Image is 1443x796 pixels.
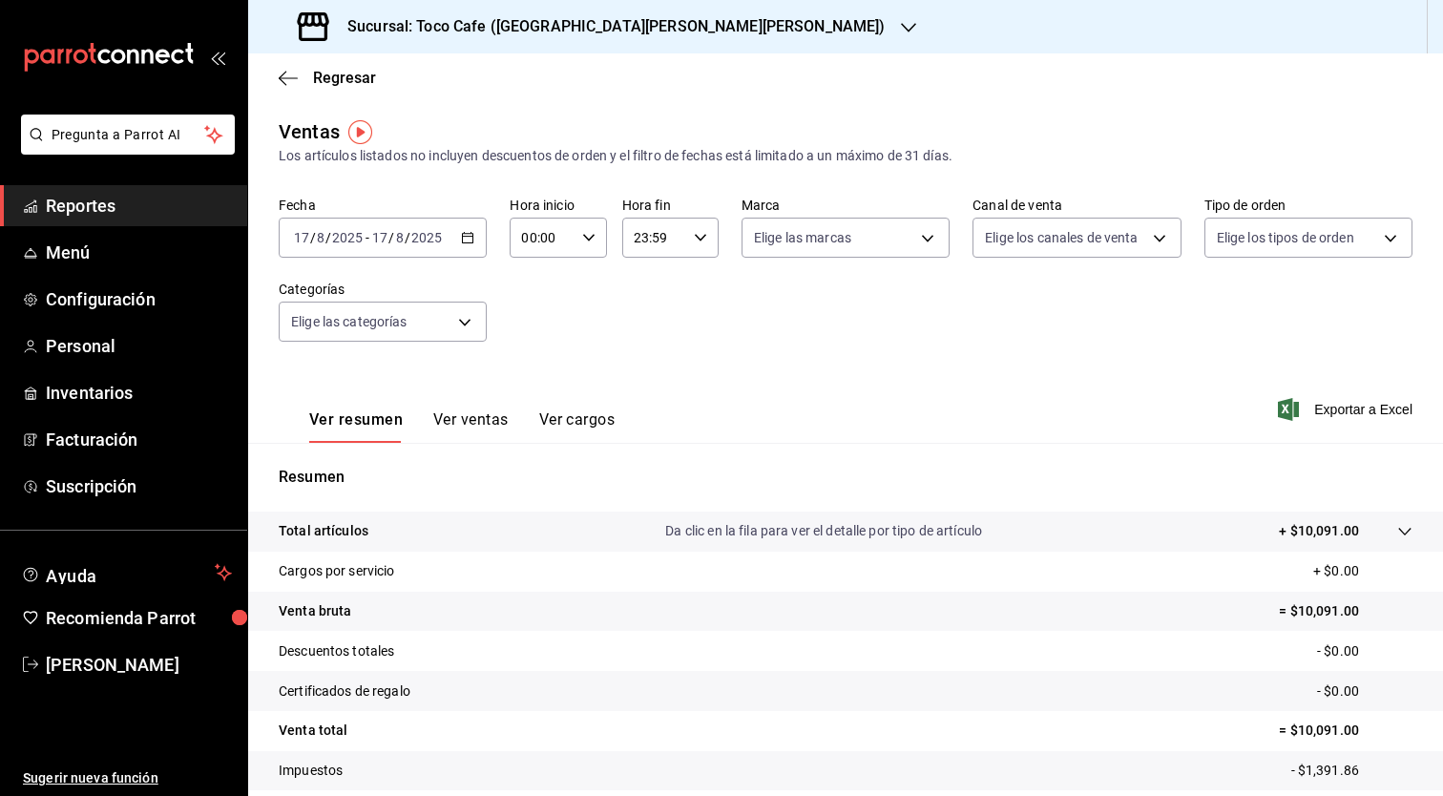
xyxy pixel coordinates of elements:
[279,561,395,581] p: Cargos por servicio
[1317,641,1412,661] p: - $0.00
[1279,521,1359,541] p: + $10,091.00
[395,230,405,245] input: --
[21,115,235,155] button: Pregunta a Parrot AI
[210,50,225,65] button: open_drawer_menu
[291,312,408,331] span: Elige las categorías
[313,69,376,87] span: Regresar
[46,240,232,265] span: Menú
[279,146,1412,166] div: Los artículos listados no incluyen descuentos de orden y el filtro de fechas está limitado a un m...
[316,230,325,245] input: --
[1279,721,1412,741] p: = $10,091.00
[754,228,851,247] span: Elige las marcas
[46,652,232,678] span: [PERSON_NAME]
[279,641,394,661] p: Descuentos totales
[279,117,340,146] div: Ventas
[371,230,388,245] input: --
[46,561,207,584] span: Ayuda
[46,333,232,359] span: Personal
[1217,228,1354,247] span: Elige los tipos de orden
[510,199,606,212] label: Hora inicio
[279,721,347,741] p: Venta total
[332,15,886,38] h3: Sucursal: Toco Cafe ([GEOGRAPHIC_DATA][PERSON_NAME][PERSON_NAME])
[279,601,351,621] p: Venta bruta
[46,286,232,312] span: Configuración
[1313,561,1412,581] p: + $0.00
[46,605,232,631] span: Recomienda Parrot
[433,410,509,443] button: Ver ventas
[742,199,950,212] label: Marca
[310,230,316,245] span: /
[539,410,616,443] button: Ver cargos
[279,521,368,541] p: Total artículos
[279,69,376,87] button: Regresar
[46,193,232,219] span: Reportes
[348,120,372,144] img: Tooltip marker
[325,230,331,245] span: /
[309,410,403,443] button: Ver resumen
[279,283,487,296] label: Categorías
[622,199,719,212] label: Hora fin
[46,380,232,406] span: Inventarios
[410,230,443,245] input: ----
[279,199,487,212] label: Fecha
[366,230,369,245] span: -
[293,230,310,245] input: --
[1317,681,1412,702] p: - $0.00
[279,761,343,781] p: Impuestos
[309,410,615,443] div: navigation tabs
[388,230,394,245] span: /
[1279,601,1412,621] p: = $10,091.00
[972,199,1181,212] label: Canal de venta
[665,521,982,541] p: Da clic en la fila para ver el detalle por tipo de artículo
[46,473,232,499] span: Suscripción
[46,427,232,452] span: Facturación
[1204,199,1412,212] label: Tipo de orden
[405,230,410,245] span: /
[52,125,205,145] span: Pregunta a Parrot AI
[1291,761,1412,781] p: - $1,391.86
[985,228,1138,247] span: Elige los canales de venta
[331,230,364,245] input: ----
[1282,398,1412,421] button: Exportar a Excel
[13,138,235,158] a: Pregunta a Parrot AI
[279,681,410,702] p: Certificados de regalo
[23,768,232,788] span: Sugerir nueva función
[279,466,1412,489] p: Resumen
